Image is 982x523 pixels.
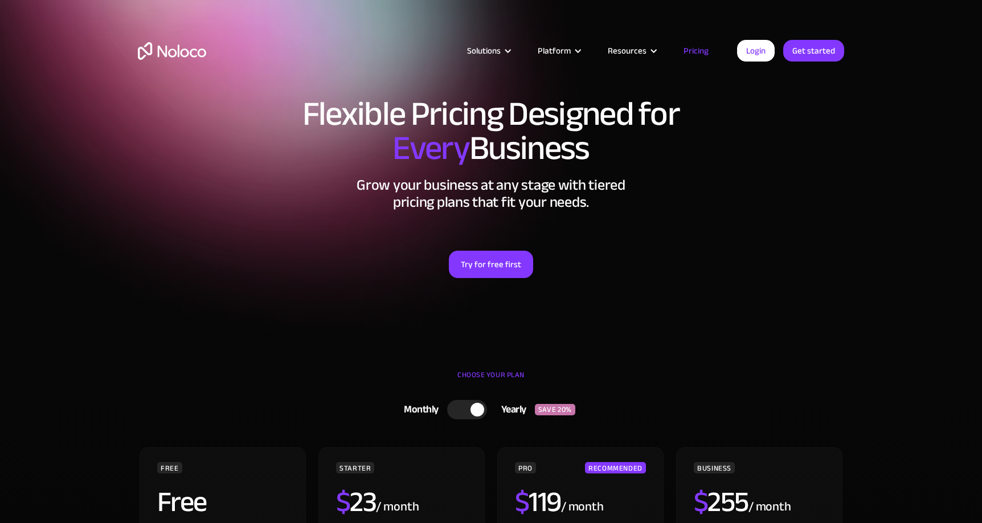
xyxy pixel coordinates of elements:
a: Pricing [669,43,723,58]
div: Solutions [467,43,501,58]
span: Every [392,116,469,180]
div: STARTER [336,462,374,473]
a: Login [737,40,775,62]
a: Try for free first [449,251,533,278]
div: PRO [515,462,536,473]
h2: Grow your business at any stage with tiered pricing plans that fit your needs. [138,177,844,211]
div: Resources [608,43,647,58]
a: home [138,42,206,60]
div: / month [376,498,419,516]
div: Solutions [453,43,523,58]
h2: 119 [515,488,561,516]
div: / month [561,498,604,516]
div: Monthly [390,401,447,418]
div: Yearly [487,401,535,418]
div: Platform [523,43,594,58]
div: CHOOSE YOUR PLAN [138,366,844,395]
div: / month [748,498,791,516]
h2: 255 [694,488,748,516]
h2: Free [157,488,207,516]
div: Platform [538,43,571,58]
div: SAVE 20% [535,404,575,415]
div: BUSINESS [694,462,735,473]
h2: 23 [336,488,377,516]
div: FREE [157,462,182,473]
a: Get started [783,40,844,62]
div: RECOMMENDED [585,462,646,473]
div: Resources [594,43,669,58]
h1: Flexible Pricing Designed for Business [138,97,844,165]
